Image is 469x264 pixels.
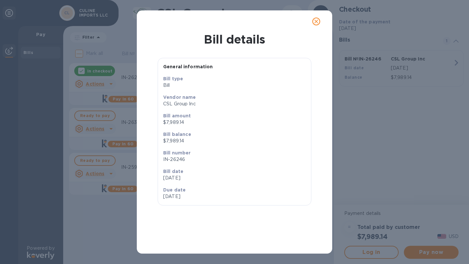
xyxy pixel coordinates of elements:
[163,95,196,100] b: Vendor name
[163,156,306,163] p: IN-26246
[163,169,183,174] b: Bill date
[163,119,306,126] p: $7,989.14
[163,132,191,137] b: Bill balance
[163,138,306,144] p: $7,989.14
[163,76,183,81] b: Bill type
[163,150,191,155] b: Bill number
[308,14,324,29] button: close
[163,100,306,107] p: CSL Group Inc
[163,187,186,192] b: Due date
[163,64,213,69] b: General information
[142,33,327,46] h1: Bill details
[163,113,191,118] b: Bill amount
[163,82,306,89] p: Bill
[163,175,306,181] p: [DATE]
[163,193,232,200] p: [DATE]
